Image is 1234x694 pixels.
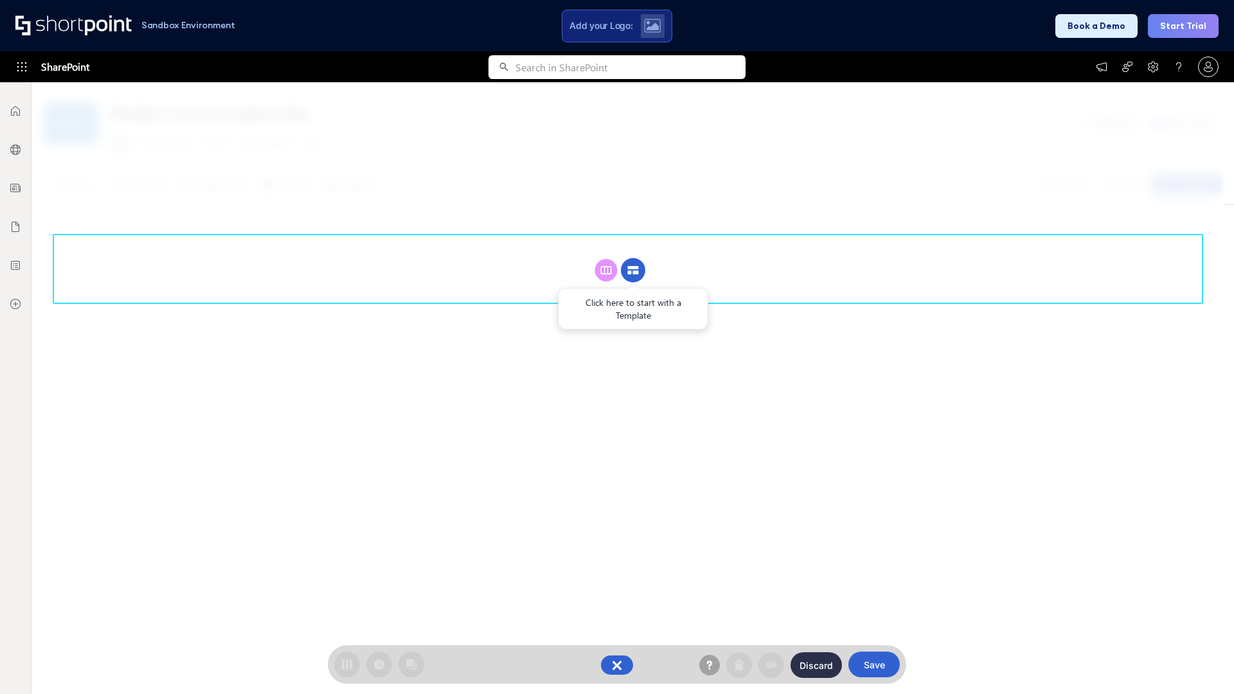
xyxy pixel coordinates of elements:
[1170,632,1234,694] iframe: Chat Widget
[41,51,89,82] span: SharePoint
[1148,14,1219,38] button: Start Trial
[141,22,235,29] h1: Sandbox Environment
[569,20,632,31] span: Add your Logo:
[848,652,900,677] button: Save
[644,19,661,33] img: Upload logo
[1055,14,1138,38] button: Book a Demo
[791,652,842,678] button: Discard
[515,55,746,79] input: Search in SharePoint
